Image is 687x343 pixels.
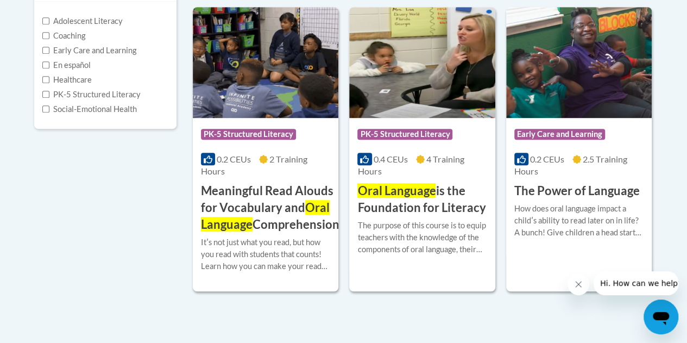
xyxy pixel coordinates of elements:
[42,47,49,54] input: Checkbox for Options
[506,7,652,291] a: Course LogoEarly Care and Learning0.2 CEUs2.5 Training Hours The Power of LanguageHow does oral l...
[217,154,251,164] span: 0.2 CEUs
[506,7,652,118] img: Course Logo
[193,7,338,118] img: Course Logo
[42,76,49,83] input: Checkbox for Options
[42,74,92,86] label: Healthcare
[514,183,640,199] h3: The Power of Language
[514,129,605,140] span: Early Care and Learning
[357,129,452,140] span: PK-5 Structured Literacy
[201,129,296,140] span: PK-5 Structured Literacy
[374,154,408,164] span: 0.4 CEUs
[42,103,137,115] label: Social-Emotional Health
[594,271,678,295] iframe: Message from company
[349,7,495,291] a: Course LogoPK-5 Structured Literacy0.4 CEUs4 Training Hours Oral Languageis the Foundation for Li...
[7,8,88,16] span: Hi. How can we help?
[349,7,495,118] img: Course Logo
[201,200,330,232] span: Oral Language
[42,45,136,57] label: Early Care and Learning
[42,89,141,101] label: PK-5 Structured Literacy
[193,7,338,291] a: Course LogoPK-5 Structured Literacy0.2 CEUs2 Training Hours Meaningful Read Alouds for Vocabulary...
[201,236,330,272] div: Itʹs not just what you read, but how you read with students that counts! Learn how you can make y...
[42,30,85,42] label: Coaching
[42,15,123,27] label: Adolescent Literacy
[514,203,644,239] div: How does oral language impact a childʹs ability to read later on in life? A bunch! Give children ...
[42,17,49,24] input: Checkbox for Options
[42,61,49,68] input: Checkbox for Options
[357,183,436,198] span: Oral Language
[42,59,91,71] label: En español
[357,183,487,216] h3: is the Foundation for Literacy
[201,183,339,233] h3: Meaningful Read Alouds for Vocabulary and Comprehension
[42,32,49,39] input: Checkbox for Options
[568,273,589,295] iframe: Close message
[42,105,49,113] input: Checkbox for Options
[42,91,49,98] input: Checkbox for Options
[644,300,678,334] iframe: Button to launch messaging window
[357,220,487,255] div: The purpose of this course is to equip teachers with the knowledge of the components of oral lang...
[530,154,564,164] span: 0.2 CEUs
